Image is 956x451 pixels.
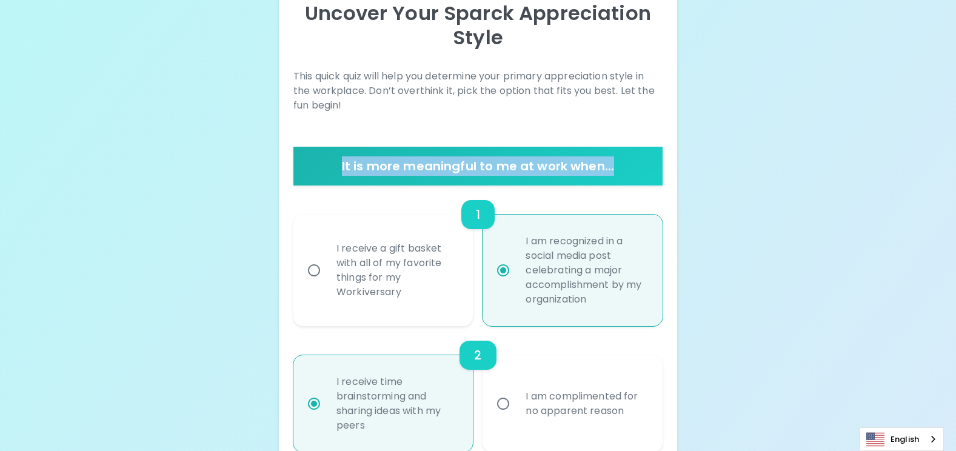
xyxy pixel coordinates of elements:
[516,375,656,433] div: I am complimented for no apparent reason
[516,219,656,321] div: I am recognized in a social media post celebrating a major accomplishment by my organization
[327,360,467,447] div: I receive time brainstorming and sharing ideas with my peers
[293,69,663,113] p: This quick quiz will help you determine your primary appreciation style in the workplace. Don’t o...
[293,185,663,326] div: choice-group-check
[293,1,663,50] p: Uncover Your Sparck Appreciation Style
[860,427,944,451] aside: Language selected: English
[860,428,943,450] a: English
[476,205,480,224] h6: 1
[474,346,481,365] h6: 2
[298,156,658,176] h6: It is more meaningful to me at work when...
[327,227,467,314] div: I receive a gift basket with all of my favorite things for my Workiversary
[860,427,944,451] div: Language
